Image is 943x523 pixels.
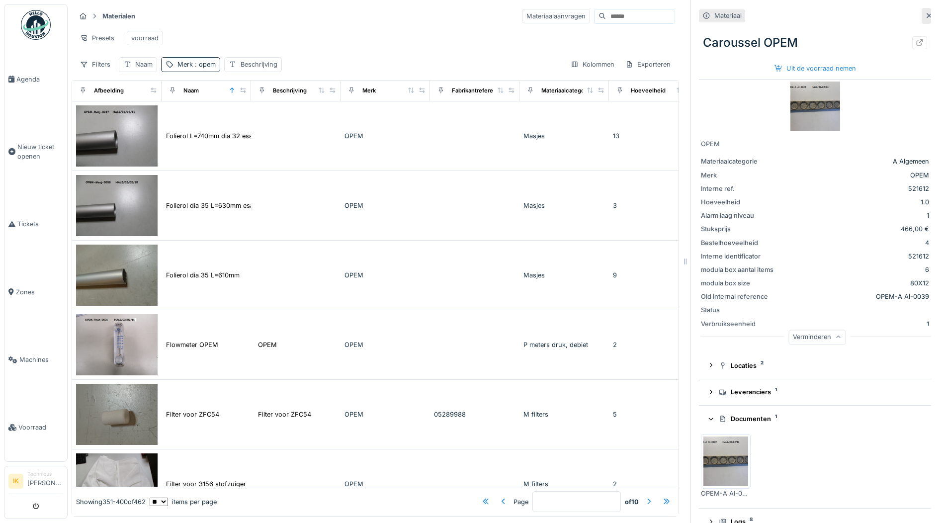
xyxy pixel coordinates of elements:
[701,265,775,274] div: modula box aantal items
[523,201,605,210] div: Masjes
[699,30,931,56] div: Caroussel OPEM
[701,197,775,207] div: Hoeveelheid
[452,87,504,95] div: Fabrikantreferentie
[779,157,929,166] div: A Algemeen
[523,270,605,280] div: Masjes
[344,201,426,210] div: OPEM
[4,190,67,258] a: Tickets
[701,238,775,248] div: Bestelhoeveelheid
[779,238,929,248] div: 4
[779,171,929,180] div: OPEM
[76,31,119,45] div: Presets
[779,224,929,234] div: 466,00 €
[76,384,158,445] img: Filter voor ZFC54
[344,270,426,280] div: OPEM
[523,340,605,349] div: P meters druk, debiet
[76,497,146,506] div: Showing 351 - 400 of 462
[788,330,846,345] div: Verminderen
[701,292,775,301] div: Old internal reference
[701,319,775,329] div: Verbruikseenheid
[166,131,267,141] div: Folierol L=740mm dia 32 esapack
[701,139,929,149] div: OPEM
[150,497,217,506] div: items per page
[523,410,605,419] div: M filters
[18,423,63,432] span: Voorraad
[703,383,927,402] summary: Leveranciers1
[625,497,639,506] strong: of 10
[4,113,67,190] a: Nieuw ticket openen
[910,278,929,288] div: 80X12
[166,270,240,280] div: Folierol dia 35 L=610mm
[76,453,158,515] img: Filter voor 3156 stofzuiger
[523,131,605,141] div: Masjes
[21,10,51,40] img: Badge_color-CXgf-gQk.svg
[76,175,158,236] img: Folierol dia 35 L=630mm esapack
[4,394,67,461] a: Voorraad
[258,340,277,349] div: OPEM
[166,479,246,489] div: Filter voor 3156 stofzuiger
[771,62,860,75] div: Uit de voorraad nemen
[241,60,277,69] div: Beschrijving
[8,474,23,489] li: IK
[719,387,919,397] div: Leveranciers
[613,201,694,210] div: 3
[94,87,124,95] div: Afbeelding
[703,410,927,428] summary: Documenten1
[4,45,67,113] a: Agenda
[16,287,63,297] span: Zones
[76,105,158,167] img: Folierol L=740mm dia 32 esapack
[701,224,775,234] div: Stuksprijs
[4,326,67,394] a: Machines
[98,11,139,21] strong: Materialen
[701,171,775,180] div: Merk
[362,87,376,95] div: Merk
[541,87,592,95] div: Materiaalcategorie
[344,410,426,419] div: OPEM
[166,410,219,419] div: Filter voor ZFC54
[701,157,775,166] div: Materiaalcategorie
[613,479,694,489] div: 2
[701,278,775,288] div: modula box size
[613,131,694,141] div: 13
[566,57,619,72] div: Kolommen
[701,305,775,315] div: Status
[514,497,528,506] div: Page
[925,265,929,274] div: 6
[701,184,775,193] div: Interne ref.
[703,436,748,486] img: 10v0xqq43xktlwksmycj49us89zn
[613,270,694,280] div: 9
[701,211,775,220] div: Alarm laag niveau
[166,340,218,349] div: Flowmeter OPEM
[631,87,666,95] div: Hoeveelheid
[131,33,159,43] div: voorraad
[17,219,63,229] span: Tickets
[344,479,426,489] div: OPEM
[166,201,268,210] div: Folierol dia 35 L=630mm esapack
[16,75,63,84] span: Agenda
[76,245,158,306] img: Folierol dia 35 L=610mm
[76,57,115,72] div: Filters
[344,131,426,141] div: OPEM
[790,82,840,131] img: Caroussel OPEM
[19,355,63,364] span: Machines
[876,292,929,301] div: OPEM-A Al-0039
[719,414,919,424] div: Documenten
[703,356,927,375] summary: Locaties2
[621,57,675,72] div: Exporteren
[779,252,929,261] div: 521612
[17,142,63,161] span: Nieuw ticket openen
[27,470,63,478] div: Technicus
[613,340,694,349] div: 2
[701,489,751,498] div: OPEM-A Al-0039.bmp
[714,11,742,20] div: Materiaal
[8,470,63,494] a: IK Technicus[PERSON_NAME]
[613,410,694,419] div: 5
[27,470,63,492] li: [PERSON_NAME]
[719,361,919,370] div: Locaties
[779,197,929,207] div: 1.0
[344,340,426,349] div: OPEM
[4,258,67,326] a: Zones
[76,314,158,375] img: Flowmeter OPEM
[258,410,311,419] div: Filter voor ZFC54
[779,211,929,220] div: 1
